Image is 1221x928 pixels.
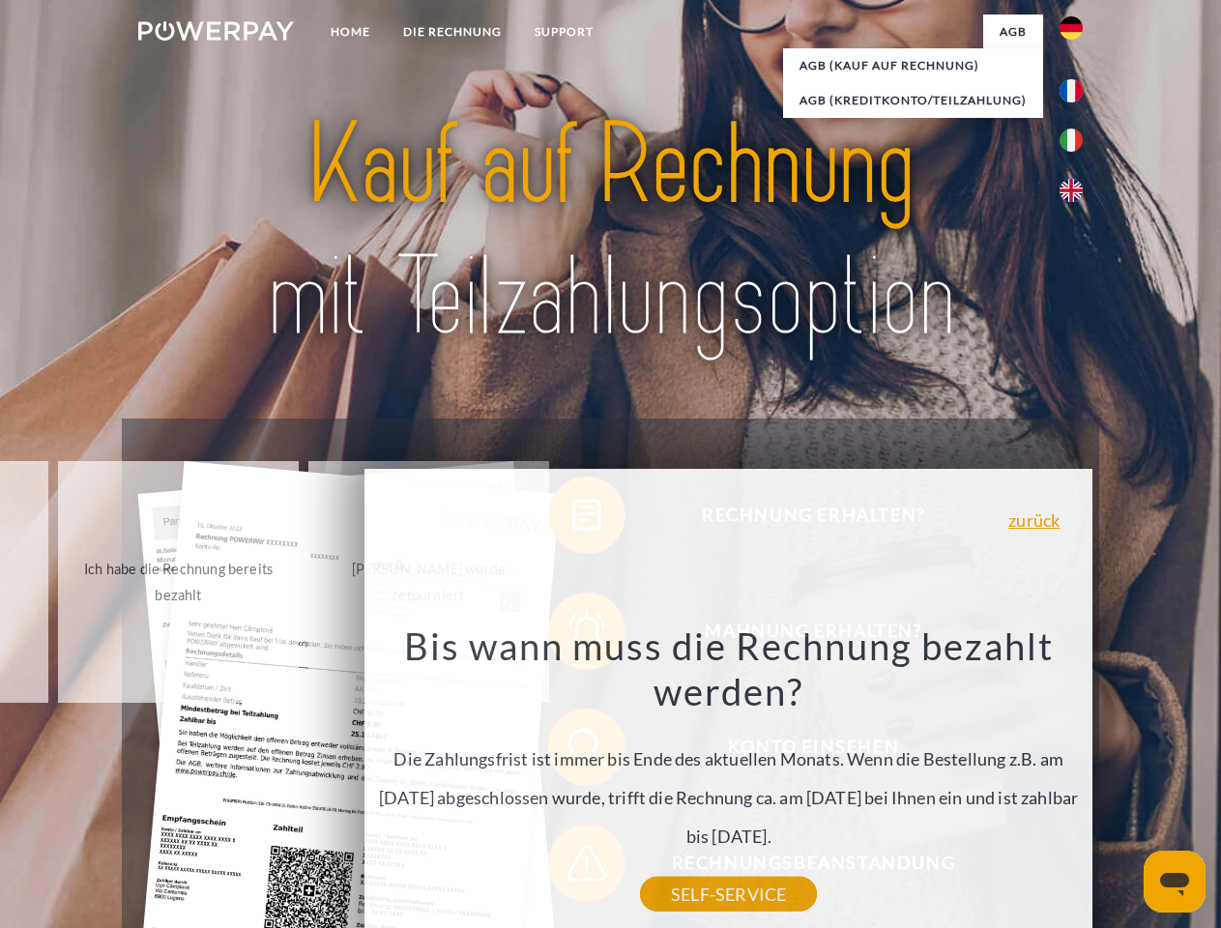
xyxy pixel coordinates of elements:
a: AGB (Kauf auf Rechnung) [783,48,1043,83]
img: logo-powerpay-white.svg [138,21,294,41]
a: DIE RECHNUNG [387,14,518,49]
iframe: Schaltfläche zum Öffnen des Messaging-Fensters [1144,851,1206,913]
a: zurück [1008,511,1060,529]
a: AGB (Kreditkonto/Teilzahlung) [783,83,1043,118]
a: agb [983,14,1043,49]
img: en [1060,179,1083,202]
img: title-powerpay_de.svg [185,93,1036,370]
div: Die Zahlungsfrist ist immer bis Ende des aktuellen Monats. Wenn die Bestellung z.B. am [DATE] abg... [376,623,1082,894]
div: [PERSON_NAME] wurde retourniert [320,556,538,608]
h3: Bis wann muss die Rechnung bezahlt werden? [376,623,1082,715]
img: de [1060,16,1083,40]
a: SELF-SERVICE [640,877,817,912]
img: it [1060,129,1083,152]
img: fr [1060,79,1083,102]
div: Ich habe die Rechnung bereits bezahlt [70,556,287,608]
a: SUPPORT [518,14,610,49]
a: Home [314,14,387,49]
